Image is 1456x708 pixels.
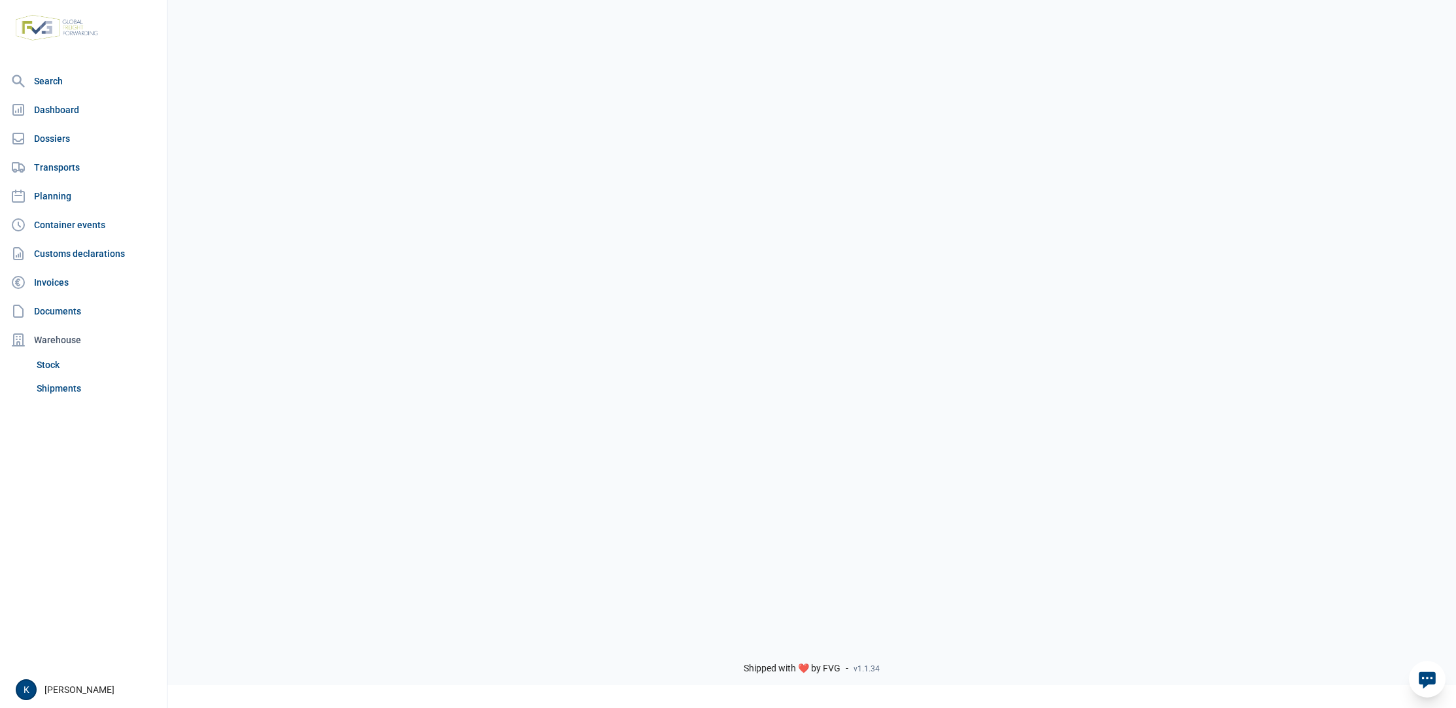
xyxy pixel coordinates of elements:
[10,10,103,46] img: FVG - Global freight forwarding
[5,269,162,295] a: Invoices
[846,663,848,675] span: -
[5,298,162,324] a: Documents
[31,353,162,377] a: Stock
[5,126,162,152] a: Dossiers
[744,663,841,675] span: Shipped with ❤️ by FVG
[5,97,162,123] a: Dashboard
[5,68,162,94] a: Search
[5,154,162,180] a: Transports
[854,664,880,674] span: v1.1.34
[31,377,162,400] a: Shipments
[5,241,162,267] a: Customs declarations
[5,212,162,238] a: Container events
[16,679,37,700] button: K
[5,183,162,209] a: Planning
[5,327,162,353] div: Warehouse
[16,679,159,700] div: [PERSON_NAME]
